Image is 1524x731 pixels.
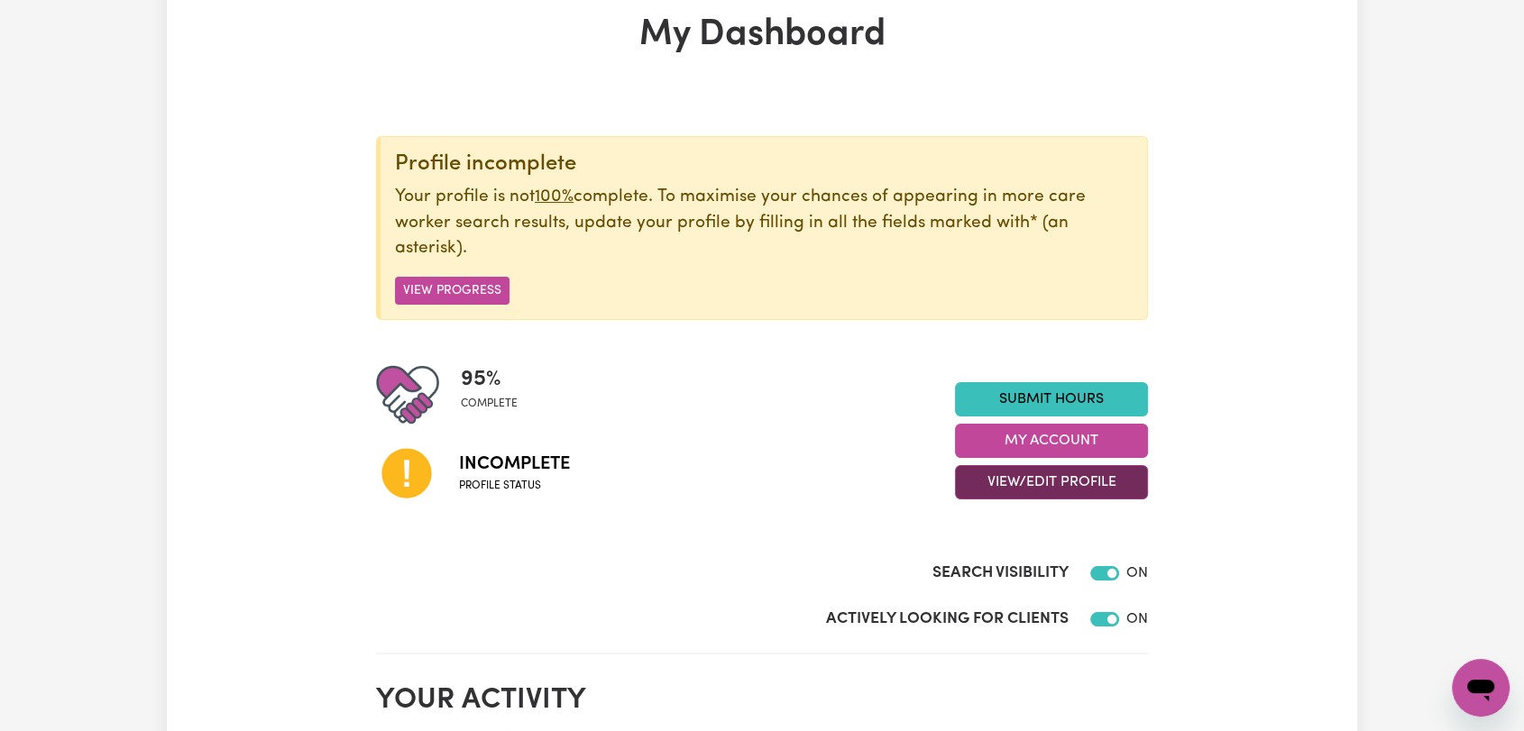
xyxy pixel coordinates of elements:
[395,185,1133,262] p: Your profile is not complete. To maximise your chances of appearing in more care worker search re...
[395,277,510,305] button: View Progress
[932,562,1069,585] label: Search Visibility
[1126,612,1148,626] span: ON
[1126,566,1148,580] span: ON
[955,465,1148,499] button: View/Edit Profile
[955,382,1148,416] a: Submit Hours
[459,451,570,478] span: Incomplete
[826,608,1069,631] label: Actively Looking for Clients
[376,683,1148,717] h2: Your activity
[535,188,574,206] u: 100%
[955,424,1148,458] button: My Account
[461,363,532,426] div: Profile completeness: 95%
[461,396,518,412] span: complete
[376,14,1148,57] h1: My Dashboard
[461,363,518,396] span: 95 %
[1452,659,1510,717] iframe: Button to launch messaging window
[459,478,570,494] span: Profile status
[395,151,1133,178] div: Profile incomplete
